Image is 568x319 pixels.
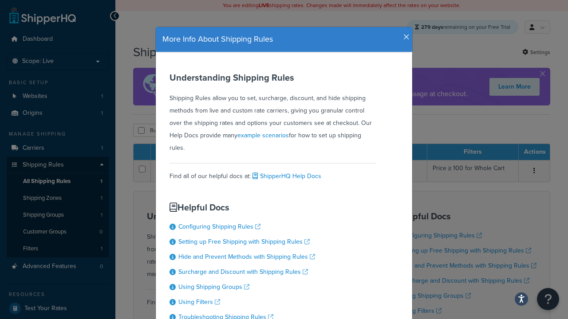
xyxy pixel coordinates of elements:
a: Setting up Free Shipping with Shipping Rules [178,237,310,246]
h4: More Info About Shipping Rules [162,34,406,45]
div: Find all of our helpful docs at: [170,163,376,183]
a: Hide and Prevent Methods with Shipping Rules [178,252,315,261]
a: ShipperHQ Help Docs [251,171,321,181]
a: example scenarios [237,131,289,140]
a: Using Shipping Groups [178,282,249,292]
a: Configuring Shipping Rules [178,222,260,231]
a: Surcharge and Discount with Shipping Rules [178,267,308,276]
h3: Helpful Docs [170,202,315,212]
a: Using Filters [178,297,220,307]
div: Shipping Rules allow you to set, surcharge, discount, and hide shipping methods from live and cus... [170,73,376,154]
h3: Understanding Shipping Rules [170,73,376,82]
